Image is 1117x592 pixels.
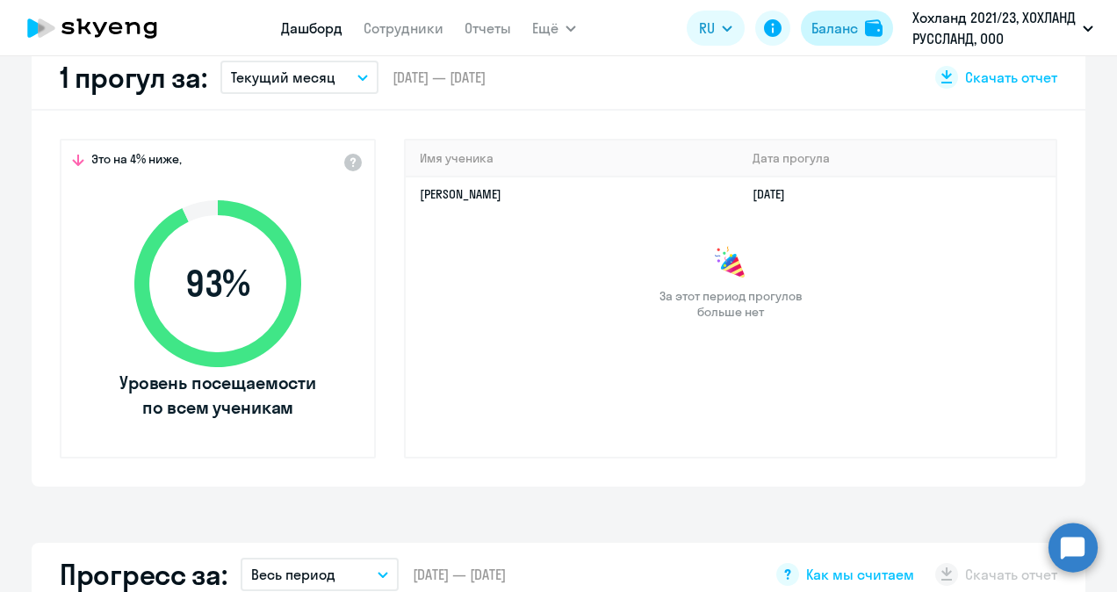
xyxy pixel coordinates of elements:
[713,246,748,281] img: congrats
[687,11,745,46] button: RU
[220,61,378,94] button: Текущий месяц
[912,7,1076,49] p: Хохланд 2021/23, ХОХЛАНД РУССЛАНД, ООО
[251,564,335,585] p: Весь период
[60,557,227,592] h2: Прогресс за:
[413,565,506,584] span: [DATE] — [DATE]
[465,19,511,37] a: Отчеты
[60,60,206,95] h2: 1 прогул за:
[657,288,804,320] span: За этот период прогулов больше нет
[364,19,443,37] a: Сотрудники
[281,19,342,37] a: Дашборд
[420,186,501,202] a: [PERSON_NAME]
[532,18,558,39] span: Ещё
[904,7,1102,49] button: Хохланд 2021/23, ХОХЛАНД РУССЛАНД, ООО
[231,67,335,88] p: Текущий месяц
[965,68,1057,87] span: Скачать отчет
[753,186,799,202] a: [DATE]
[532,11,576,46] button: Ещё
[241,558,399,591] button: Весь период
[801,11,893,46] button: Балансbalance
[739,141,1056,177] th: Дата прогула
[811,18,858,39] div: Баланс
[117,371,319,420] span: Уровень посещаемости по всем ученикам
[806,565,914,584] span: Как мы считаем
[406,141,739,177] th: Имя ученика
[91,151,182,172] span: Это на 4% ниже,
[865,19,883,37] img: balance
[117,263,319,305] span: 93 %
[393,68,486,87] span: [DATE] — [DATE]
[699,18,715,39] span: RU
